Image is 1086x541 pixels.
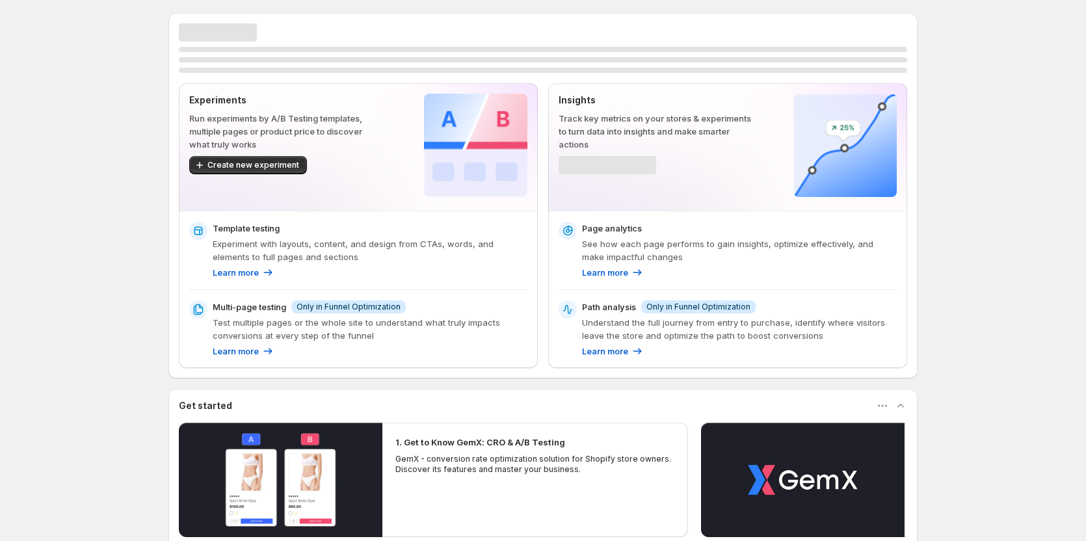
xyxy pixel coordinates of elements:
[395,436,565,449] h2: 1. Get to Know GemX: CRO & A/B Testing
[582,237,897,263] p: See how each page performs to gain insights, optimize effectively, and make impactful changes
[559,94,752,107] p: Insights
[395,454,675,475] p: GemX - conversion rate optimization solution for Shopify store owners. Discover its features and ...
[213,316,527,342] p: Test multiple pages or the whole site to understand what truly impacts conversions at every step ...
[213,237,527,263] p: Experiment with layouts, content, and design from CTAs, words, and elements to full pages and sec...
[189,94,382,107] p: Experiments
[582,266,628,279] p: Learn more
[582,316,897,342] p: Understand the full journey from entry to purchase, identify where visitors leave the store and o...
[297,302,401,312] span: Only in Funnel Optimization
[793,94,897,197] img: Insights
[582,300,636,313] p: Path analysis
[701,423,905,537] button: Play video
[646,302,750,312] span: Only in Funnel Optimization
[213,222,280,235] p: Template testing
[179,399,232,412] h3: Get started
[582,345,644,358] a: Learn more
[582,222,642,235] p: Page analytics
[424,94,527,197] img: Experiments
[213,266,274,279] a: Learn more
[189,112,382,151] p: Run experiments by A/B Testing templates, multiple pages or product price to discover what truly ...
[213,345,259,358] p: Learn more
[582,266,644,279] a: Learn more
[582,345,628,358] p: Learn more
[179,423,382,537] button: Play video
[189,156,307,174] button: Create new experiment
[213,300,286,313] p: Multi-page testing
[213,345,274,358] a: Learn more
[213,266,259,279] p: Learn more
[559,112,752,151] p: Track key metrics on your stores & experiments to turn data into insights and make smarter actions
[207,160,299,170] span: Create new experiment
